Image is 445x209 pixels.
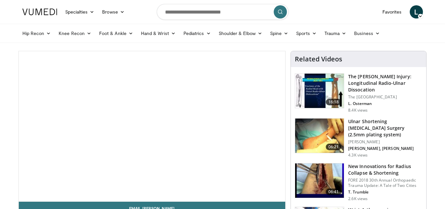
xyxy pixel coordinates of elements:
p: 4.3K views [348,153,368,158]
span: 06:21 [326,144,342,150]
a: Favorites [378,5,406,18]
a: Knee Recon [55,27,95,40]
a: L [410,5,423,18]
a: Trauma [320,27,350,40]
span: 06:41 [326,189,342,195]
p: FORE 2018 30th Annual Orthopaedic Trauma Update: A Tale of Two Cities [348,178,422,188]
h4: Related Videos [295,55,342,63]
p: L. Osterman [348,101,422,106]
span: 16:18 [326,99,342,105]
a: 16:18 The [PERSON_NAME] Injury: Longitudinal Radio-Ulnar Dissocation The [GEOGRAPHIC_DATA] L. Ost... [295,73,422,113]
p: T. Trumble [348,190,422,195]
a: Foot & Ankle [95,27,137,40]
a: Hip Recon [18,27,55,40]
a: Sports [292,27,320,40]
a: Pediatrics [180,27,215,40]
a: Browse [98,5,128,18]
video-js: Video Player [19,51,286,202]
h3: New Innovations for Radius Collapse & Shortening [348,163,422,176]
a: Shoulder & Elbow [215,27,266,40]
a: 06:41 New Innovations for Radius Collapse & Shortening FORE 2018 30th Annual Orthopaedic Trauma U... [295,163,422,201]
p: The [GEOGRAPHIC_DATA] [348,94,422,100]
a: 06:21 Ulnar Shortening [MEDICAL_DATA] Surgery (2.5mm plating system) [PERSON_NAME] [PERSON_NAME],... [295,118,422,158]
h3: The [PERSON_NAME] Injury: Longitudinal Radio-Ulnar Dissocation [348,73,422,93]
p: 8.4K views [348,108,368,113]
img: 8c6a1e9b-38a4-4ce2-99ab-a93cf8ce8461.150x105_q85_crop-smart_upscale.jpg [295,163,344,198]
a: Hand & Wrist [137,27,180,40]
p: [PERSON_NAME] [348,139,422,145]
img: webinar_chronic_Esssex_osterman_100006818_3.jpg.150x105_q85_crop-smart_upscale.jpg [295,74,344,108]
a: Business [350,27,384,40]
img: f84b4f5c-329b-40a9-a13a-9682a7dc642d.150x105_q85_crop-smart_upscale.jpg [295,119,344,153]
a: Specialties [61,5,98,18]
a: Spine [266,27,292,40]
img: VuMedi Logo [22,9,57,15]
h3: Ulnar Shortening [MEDICAL_DATA] Surgery (2.5mm plating system) [348,118,422,138]
p: 2.6K views [348,196,368,201]
p: [PERSON_NAME], [PERSON_NAME] [348,146,422,151]
input: Search topics, interventions [157,4,289,20]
